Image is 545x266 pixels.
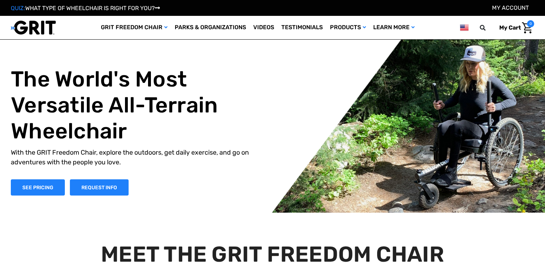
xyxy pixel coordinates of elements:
[11,147,265,167] p: With the GRIT Freedom Chair, explore the outdoors, get daily exercise, and go on adventures with ...
[250,16,278,39] a: Videos
[492,4,529,11] a: Account
[460,23,469,32] img: us.png
[11,20,56,35] img: GRIT All-Terrain Wheelchair and Mobility Equipment
[70,179,129,195] a: Slide number 1, Request Information
[11,179,65,195] a: Shop Now
[11,5,25,12] span: QUIZ:
[527,20,534,27] span: 0
[11,66,265,144] h1: The World's Most Versatile All-Terrain Wheelchair
[483,20,494,35] input: Search
[494,20,534,35] a: Cart with 0 items
[522,22,532,34] img: Cart
[508,220,542,253] iframe: Tidio Chat
[499,24,521,31] span: My Cart
[370,16,418,39] a: Learn More
[11,5,160,12] a: QUIZ:WHAT TYPE OF WHEELCHAIR IS RIGHT FOR YOU?
[171,16,250,39] a: Parks & Organizations
[97,16,171,39] a: GRIT Freedom Chair
[326,16,370,39] a: Products
[278,16,326,39] a: Testimonials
